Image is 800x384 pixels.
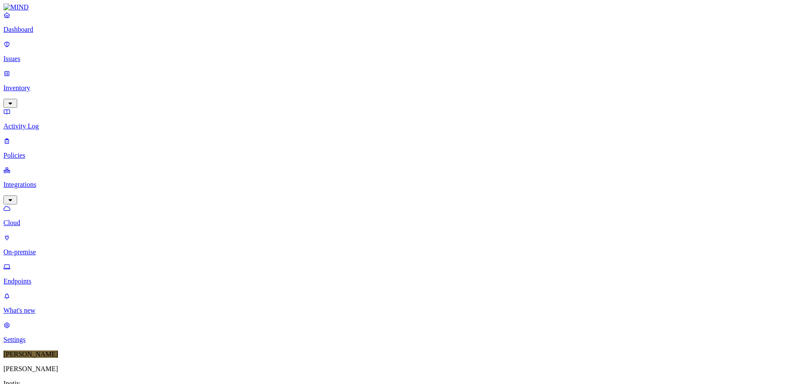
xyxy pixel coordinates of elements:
p: Activity Log [3,122,797,130]
p: Endpoints [3,277,797,285]
p: Settings [3,336,797,344]
p: On-premise [3,248,797,256]
p: Policies [3,152,797,159]
a: Cloud [3,204,797,227]
a: Dashboard [3,11,797,34]
a: Settings [3,321,797,344]
a: Integrations [3,166,797,203]
a: Issues [3,40,797,63]
a: MIND [3,3,797,11]
a: Inventory [3,70,797,107]
a: Endpoints [3,263,797,285]
span: [PERSON_NAME] [3,350,58,358]
p: Dashboard [3,26,797,34]
a: Activity Log [3,108,797,130]
p: Cloud [3,219,797,227]
p: What's new [3,307,797,314]
p: Integrations [3,181,797,189]
img: MIND [3,3,29,11]
a: Policies [3,137,797,159]
a: What's new [3,292,797,314]
p: Inventory [3,84,797,92]
p: Issues [3,55,797,63]
p: [PERSON_NAME] [3,365,797,373]
a: On-premise [3,234,797,256]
